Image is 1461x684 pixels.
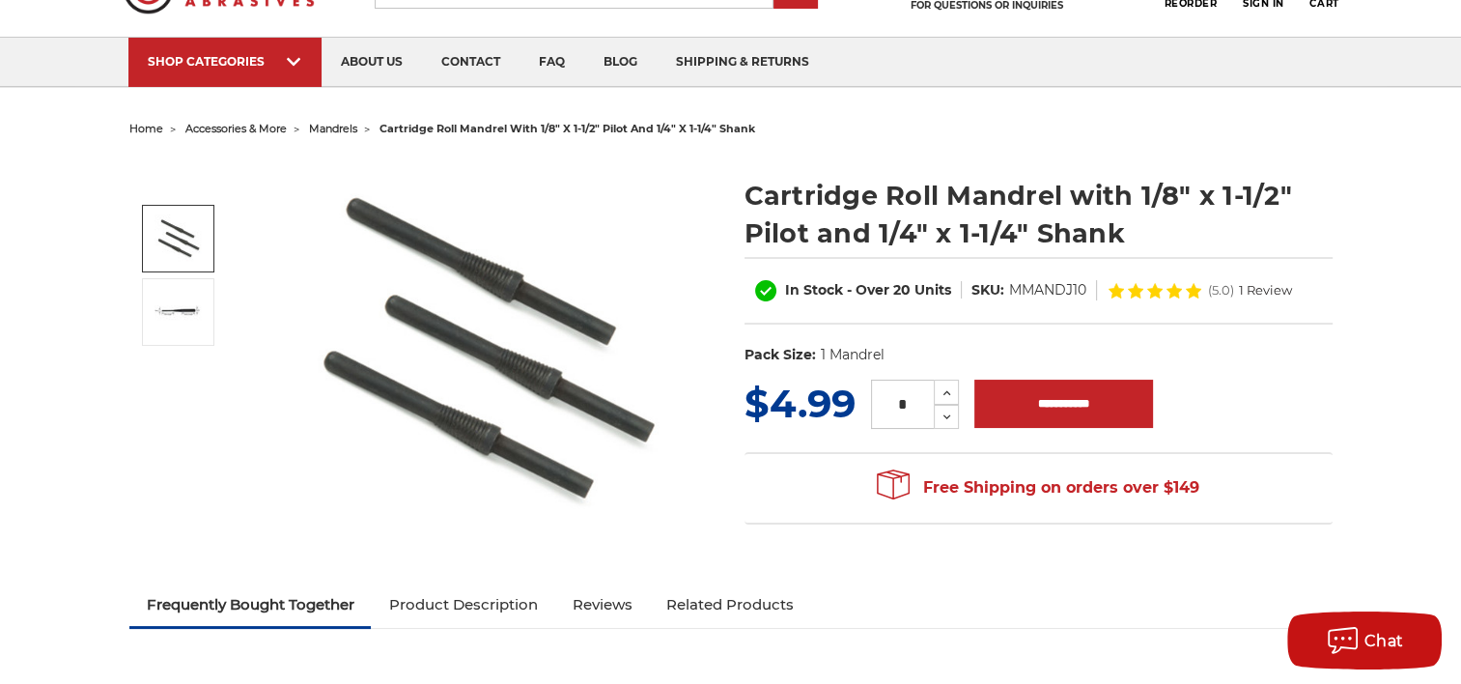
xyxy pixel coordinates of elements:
a: blog [584,38,657,87]
a: Frequently Bought Together [129,584,372,626]
a: Product Description [371,584,554,626]
img: Cartridge rolls mandrel [295,157,681,543]
a: Related Products [649,584,811,626]
a: faq [520,38,584,87]
dd: MMANDJ10 [1009,280,1086,300]
a: shipping & returns [657,38,829,87]
a: Reviews [554,584,649,626]
span: Units [914,281,951,299]
span: cartridge roll mandrel with 1/8" x 1-1/2" pilot and 1/4" x 1-1/4" shank [379,122,755,135]
dt: SKU: [971,280,1004,300]
span: Chat [1364,632,1404,650]
dd: 1 Mandrel [820,345,884,365]
img: Cartridge rolls mandrel [155,214,203,263]
button: Chat [1287,612,1442,670]
span: (5.0) [1208,284,1234,297]
img: mandrel for cartridge roll [155,305,203,320]
a: about us [322,38,422,87]
a: accessories & more [185,122,287,135]
span: 20 [893,281,911,299]
h1: Cartridge Roll Mandrel with 1/8" x 1-1/2" Pilot and 1/4" x 1-1/4" Shank [745,177,1333,252]
span: In Stock [785,281,843,299]
dt: Pack Size: [745,345,816,365]
div: SHOP CATEGORIES [148,54,302,69]
a: mandrels [309,122,357,135]
a: home [129,122,163,135]
span: - Over [847,281,889,299]
a: contact [422,38,520,87]
span: $4.99 [745,380,856,427]
span: 1 Review [1239,284,1292,297]
span: Free Shipping on orders over $149 [877,469,1199,507]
